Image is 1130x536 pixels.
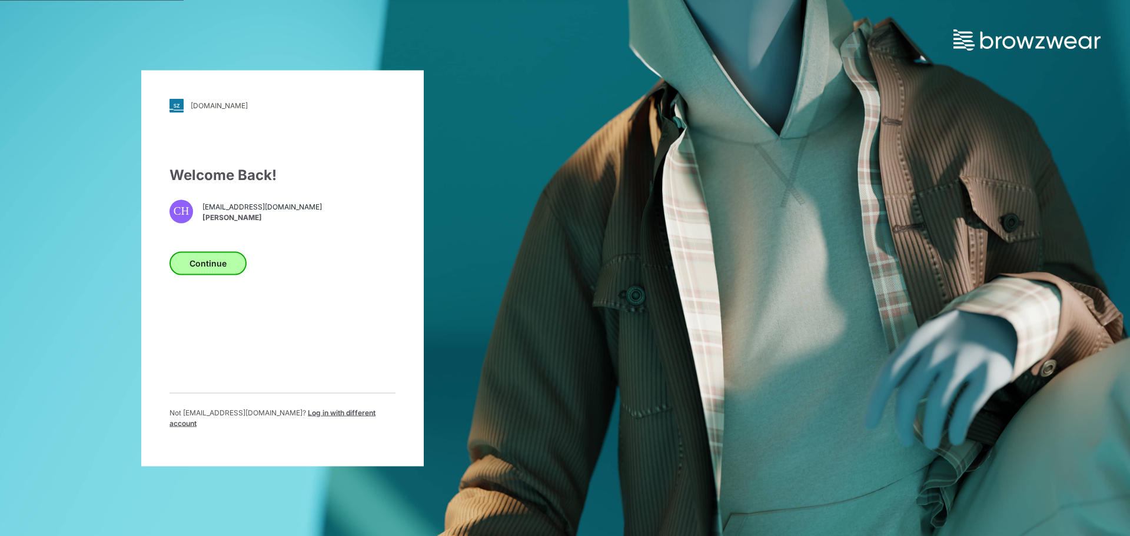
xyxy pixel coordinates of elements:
div: Welcome Back! [169,164,395,185]
img: svg+xml;base64,PHN2ZyB3aWR0aD0iMjgiIGhlaWdodD0iMjgiIHZpZXdCb3g9IjAgMCAyOCAyOCIgZmlsbD0ibm9uZSIgeG... [169,98,184,112]
div: CH [169,199,193,223]
p: Not [EMAIL_ADDRESS][DOMAIN_NAME] ? [169,407,395,428]
div: [DOMAIN_NAME] [191,101,248,110]
img: browzwear-logo.73288ffb.svg [953,29,1101,51]
span: [PERSON_NAME] [202,212,322,223]
span: [EMAIL_ADDRESS][DOMAIN_NAME] [202,202,322,212]
button: Continue [169,251,247,275]
a: [DOMAIN_NAME] [169,98,395,112]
